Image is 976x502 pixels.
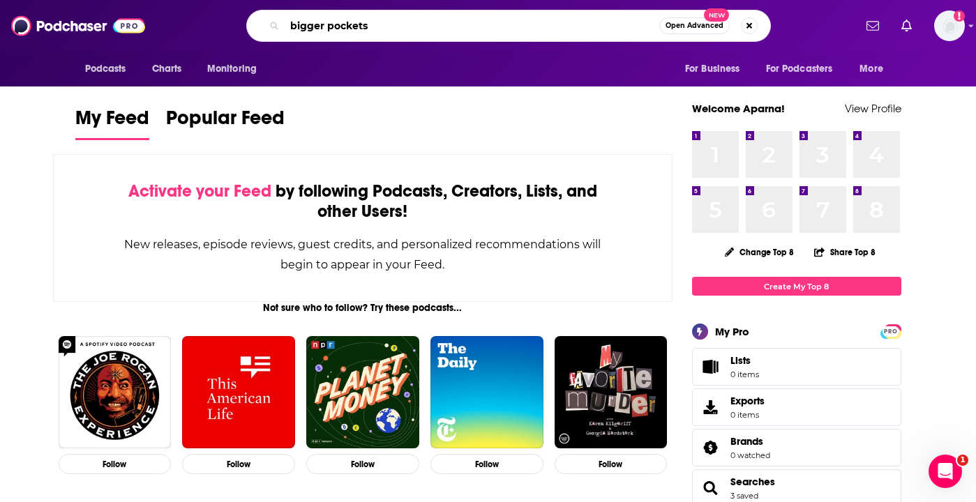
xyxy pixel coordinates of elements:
[697,357,725,376] span: Lists
[430,454,543,474] button: Follow
[59,336,172,449] img: The Joe Rogan Experience
[75,106,149,140] a: My Feed
[730,476,775,488] a: Searches
[182,454,295,474] button: Follow
[692,277,901,296] a: Create My Top 8
[666,22,723,29] span: Open Advanced
[896,14,917,38] a: Show notifications dropdown
[675,56,758,82] button: open menu
[730,435,770,448] a: Brands
[730,435,763,448] span: Brands
[430,336,543,449] img: The Daily
[59,454,172,474] button: Follow
[555,336,668,449] img: My Favorite Murder with Karen Kilgariff and Georgia Hardstark
[730,354,759,367] span: Lists
[730,491,758,501] a: 3 saved
[883,326,899,336] a: PRO
[143,56,190,82] a: Charts
[123,181,603,222] div: by following Podcasts, Creators, Lists, and other Users!
[306,454,419,474] button: Follow
[207,59,257,79] span: Monitoring
[845,102,901,115] a: View Profile
[929,455,962,488] iframe: Intercom live chat
[730,370,759,379] span: 0 items
[730,395,765,407] span: Exports
[859,59,883,79] span: More
[850,56,901,82] button: open menu
[692,348,901,386] a: Lists
[697,478,725,498] a: Searches
[685,59,740,79] span: For Business
[85,59,126,79] span: Podcasts
[954,10,965,22] svg: Add a profile image
[128,181,271,201] span: Activate your Feed
[152,59,182,79] span: Charts
[182,336,295,449] img: This American Life
[75,106,149,138] span: My Feed
[730,410,765,420] span: 0 items
[715,325,749,338] div: My Pro
[692,102,785,115] a: Welcome Aparna!
[957,455,968,466] span: 1
[555,454,668,474] button: Follow
[697,397,725,417] span: Exports
[934,10,965,41] button: Show profile menu
[197,56,275,82] button: open menu
[730,450,770,460] a: 0 watched
[285,15,659,37] input: Search podcasts, credits, & more...
[766,59,833,79] span: For Podcasters
[692,388,901,426] a: Exports
[11,13,145,39] img: Podchaser - Follow, Share and Rate Podcasts
[716,243,803,261] button: Change Top 8
[704,8,729,22] span: New
[306,336,419,449] img: Planet Money
[75,56,144,82] button: open menu
[53,302,673,314] div: Not sure who to follow? Try these podcasts...
[883,326,899,337] span: PRO
[166,106,285,138] span: Popular Feed
[934,10,965,41] span: Logged in as AparnaKulkarni
[692,429,901,466] span: Brands
[166,106,285,140] a: Popular Feed
[123,234,603,275] div: New releases, episode reviews, guest credits, and personalized recommendations will begin to appe...
[757,56,853,82] button: open menu
[934,10,965,41] img: User Profile
[813,238,876,266] button: Share Top 8
[861,14,885,38] a: Show notifications dropdown
[246,10,771,42] div: Search podcasts, credits, & more...
[730,354,751,367] span: Lists
[697,438,725,457] a: Brands
[659,17,730,34] button: Open AdvancedNew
